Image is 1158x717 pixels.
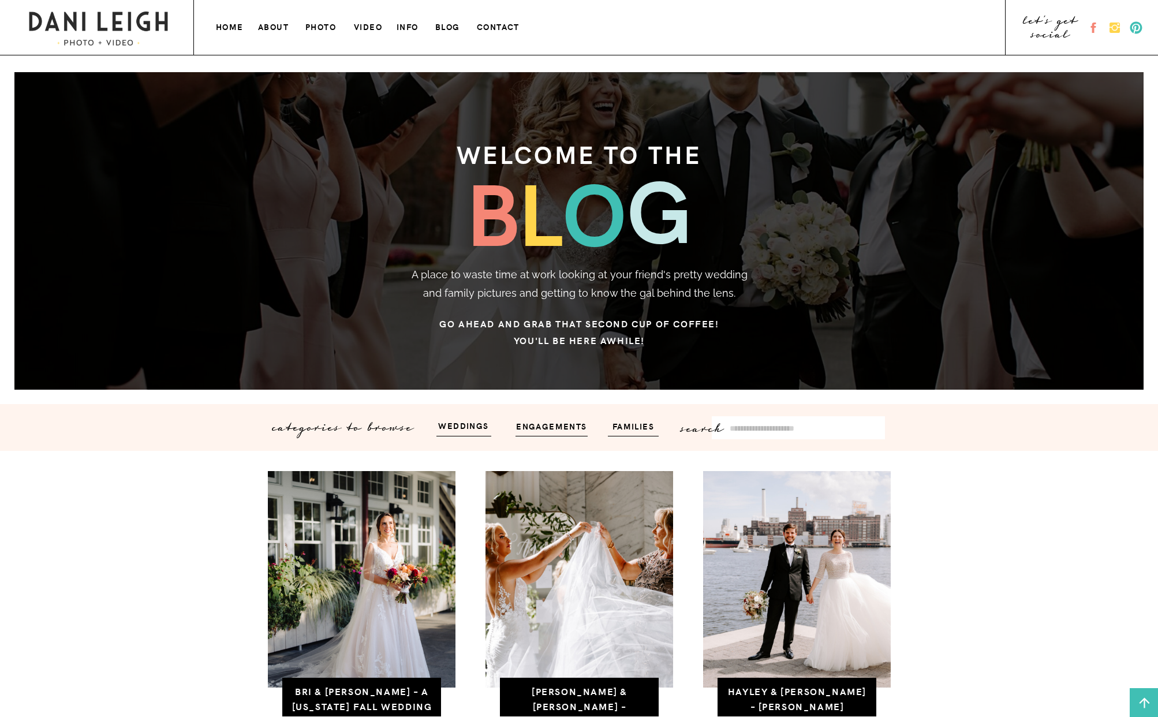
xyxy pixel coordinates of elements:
a: photo [305,20,338,32]
a: blog [435,20,462,32]
h3: b [466,166,544,249]
h3: o [562,166,648,255]
a: home [216,20,245,32]
h3: l [518,166,584,254]
a: about [258,20,290,32]
h3: welcome to the [390,132,768,166]
p: A place to waste time at work looking at your friend's pretty wedding and family pictures and get... [409,266,750,306]
a: VIDEO [354,20,384,32]
a: engagements [512,419,591,432]
a: info [397,20,421,32]
p: search [681,417,736,431]
a: contact [477,20,522,32]
p: categories to browse [273,416,421,430]
a: families [605,419,662,432]
a: let's get social [1022,18,1080,38]
a: weddings [429,419,498,432]
h3: g [627,163,692,254]
h3: Go ahead and grab that second cup of coffee! You'll be here awhile! [363,315,796,345]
